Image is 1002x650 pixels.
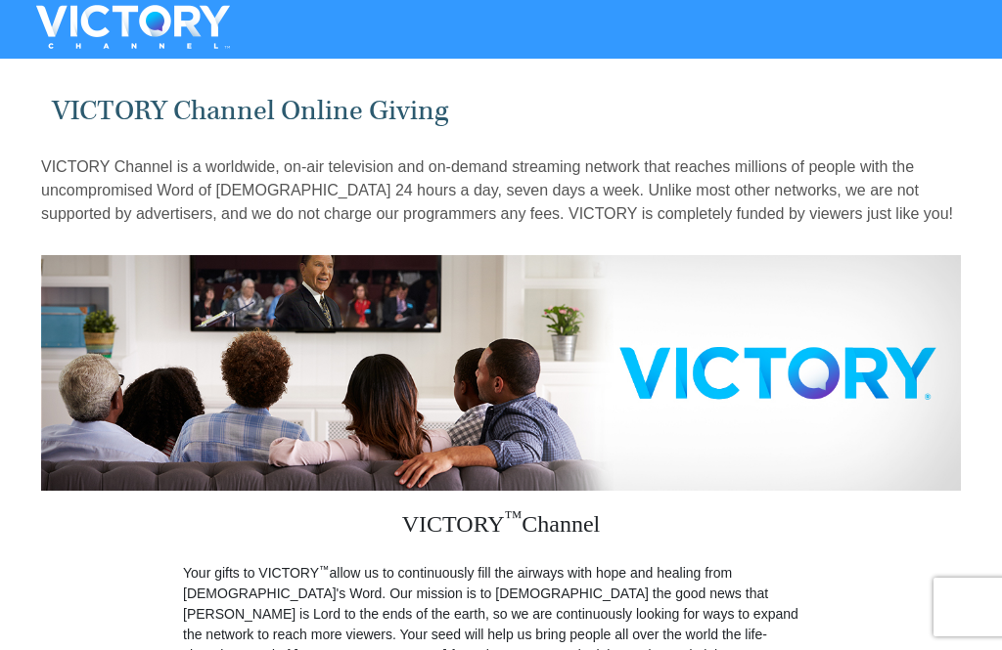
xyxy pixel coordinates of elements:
[41,155,961,226] p: VICTORY Channel is a worldwide, on-air television and on-demand streaming network that reaches mi...
[505,507,523,527] sup: ™
[319,563,330,575] sup: ™
[183,491,819,563] h3: VICTORY Channel
[11,5,255,49] img: VICTORYTHON - VICTORY Channel
[52,95,951,127] h1: VICTORY Channel Online Giving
